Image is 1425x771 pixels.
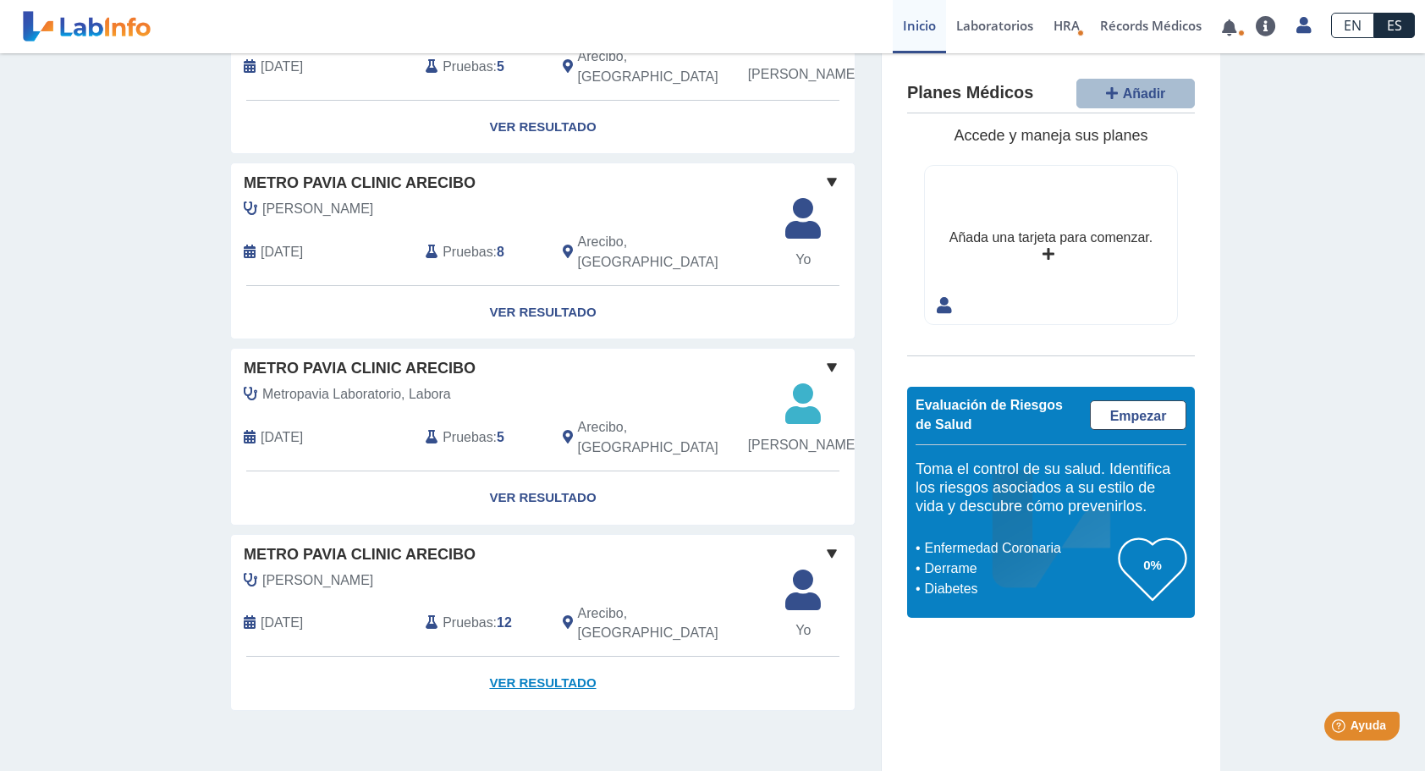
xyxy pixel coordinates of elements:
[1110,409,1167,423] span: Empezar
[748,64,859,85] span: [PERSON_NAME]
[920,579,1119,599] li: Diabetes
[231,471,855,525] a: Ver Resultado
[497,615,512,630] b: 12
[954,127,1147,144] span: Accede y maneja sus planes
[1331,13,1374,38] a: EN
[231,101,855,154] a: Ver Resultado
[262,384,451,405] span: Metropavia Laboratorio, Labora
[578,603,765,644] span: Arecibo, PR
[1054,17,1080,34] span: HRA
[916,460,1186,515] h5: Toma el control de su salud. Identifica los riesgos asociados a su estilo de vida y descubre cómo...
[916,398,1063,432] span: Evaluación de Riesgos de Salud
[920,538,1119,559] li: Enfermedad Coronaria
[443,57,492,77] span: Pruebas
[1090,400,1186,430] a: Empezar
[262,199,373,219] span: Resto, Keila
[413,417,549,458] div: :
[775,250,831,270] span: Yo
[262,570,373,591] span: Resto, Keila
[413,603,549,644] div: :
[244,543,476,566] span: Metro Pavia Clinic Arecibo
[497,59,504,74] b: 5
[244,172,476,195] span: Metro Pavia Clinic Arecibo
[261,57,303,77] span: 2024-07-05
[949,228,1153,248] div: Añada una tarjeta para comenzar.
[1076,79,1195,108] button: Añadir
[775,620,831,641] span: Yo
[443,427,492,448] span: Pruebas
[1119,554,1186,575] h3: 0%
[1123,86,1166,101] span: Añadir
[748,435,859,455] span: [PERSON_NAME]
[578,417,765,458] span: Arecibo, PR
[497,245,504,259] b: 8
[244,357,476,380] span: Metro Pavia Clinic Arecibo
[1274,705,1406,752] iframe: Help widget launcher
[920,559,1119,579] li: Derrame
[261,242,303,262] span: 2024-07-05
[578,47,765,87] span: Arecibo, PR
[261,613,303,633] span: 2022-12-30
[413,47,549,87] div: :
[497,430,504,444] b: 5
[261,427,303,448] span: 2023-07-07
[231,657,855,710] a: Ver Resultado
[1374,13,1415,38] a: ES
[231,286,855,339] a: Ver Resultado
[907,83,1033,103] h4: Planes Médicos
[443,613,492,633] span: Pruebas
[443,242,492,262] span: Pruebas
[578,232,765,273] span: Arecibo, PR
[413,232,549,273] div: :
